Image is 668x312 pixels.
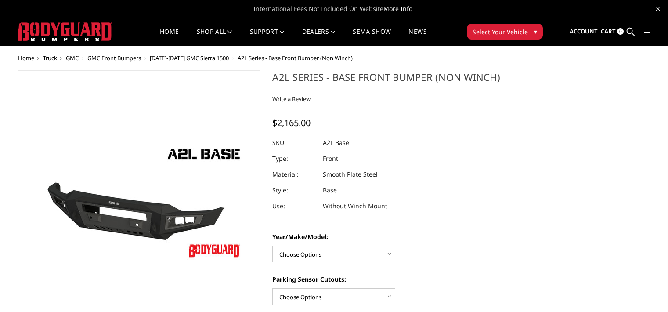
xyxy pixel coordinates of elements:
[383,4,412,13] a: More Info
[617,28,624,35] span: 0
[601,20,624,44] a: Cart 0
[323,182,337,198] dd: Base
[250,29,285,46] a: Support
[43,54,57,62] a: Truck
[408,29,426,46] a: News
[302,29,336,46] a: Dealers
[570,27,598,35] span: Account
[467,24,543,40] button: Select Your Vehicle
[238,54,353,62] span: A2L Series - Base Front Bumper (Non Winch)
[272,117,311,129] span: $2,165.00
[323,135,349,151] dd: A2L Base
[66,54,79,62] a: GMC
[160,29,179,46] a: Home
[473,27,528,36] span: Select Your Vehicle
[323,167,378,182] dd: Smooth Plate Steel
[272,70,515,90] h1: A2L Series - Base Front Bumper (Non Winch)
[353,29,391,46] a: SEMA Show
[323,151,338,167] dd: Front
[323,198,387,214] dd: Without Winch Mount
[18,54,34,62] a: Home
[272,275,515,284] label: Parking Sensor Cutouts:
[272,95,311,103] a: Write a Review
[570,20,598,44] a: Account
[272,151,316,167] dt: Type:
[601,27,616,35] span: Cart
[272,135,316,151] dt: SKU:
[272,167,316,182] dt: Material:
[87,54,141,62] a: GMC Front Bumpers
[18,22,112,41] img: BODYGUARD BUMPERS
[197,29,232,46] a: shop all
[534,27,537,36] span: ▾
[150,54,229,62] a: [DATE]-[DATE] GMC Sierra 1500
[272,182,316,198] dt: Style:
[272,198,316,214] dt: Use:
[272,232,515,241] label: Year/Make/Model:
